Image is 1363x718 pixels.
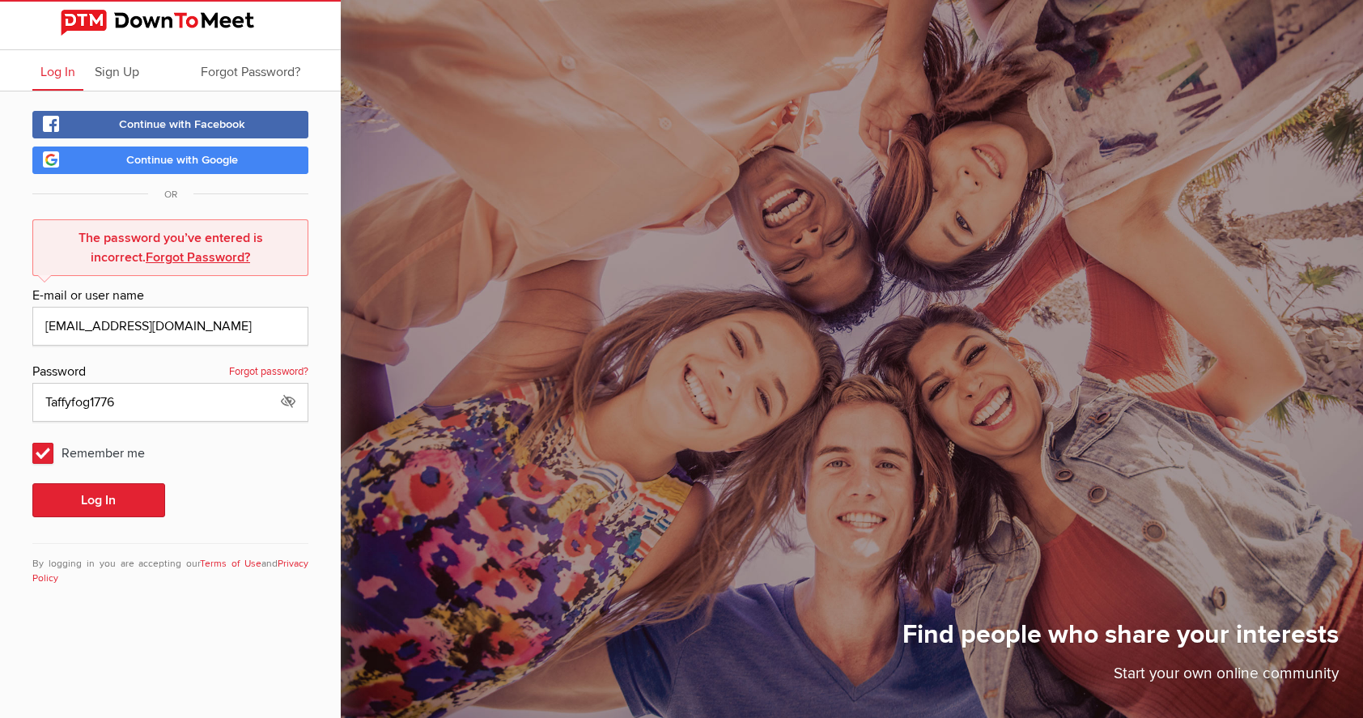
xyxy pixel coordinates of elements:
[95,64,139,80] span: Sign Up
[87,50,147,91] a: Sign Up
[32,307,308,346] input: Email@address.com
[32,362,308,383] div: Password
[902,618,1339,662] h1: Find people who share your interests
[32,543,308,586] div: By logging in you are accepting our and
[41,228,299,267] div: The password you’ve entered is incorrect.
[32,286,308,307] div: E-mail or user name
[200,558,261,570] a: Terms of Use
[32,147,308,174] a: Continue with Google
[32,50,83,91] a: Log In
[32,483,165,517] button: Log In
[32,438,161,467] span: Remember me
[119,117,245,131] span: Continue with Facebook
[193,50,308,91] a: Forgot Password?
[229,362,308,383] a: Forgot password?
[40,64,75,80] span: Log In
[902,662,1339,694] p: Start your own online community
[126,153,238,167] span: Continue with Google
[61,10,281,36] img: DownToMeet
[148,189,193,201] span: OR
[32,111,308,138] a: Continue with Facebook
[146,249,250,266] a: Forgot Password?
[201,64,300,80] span: Forgot Password?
